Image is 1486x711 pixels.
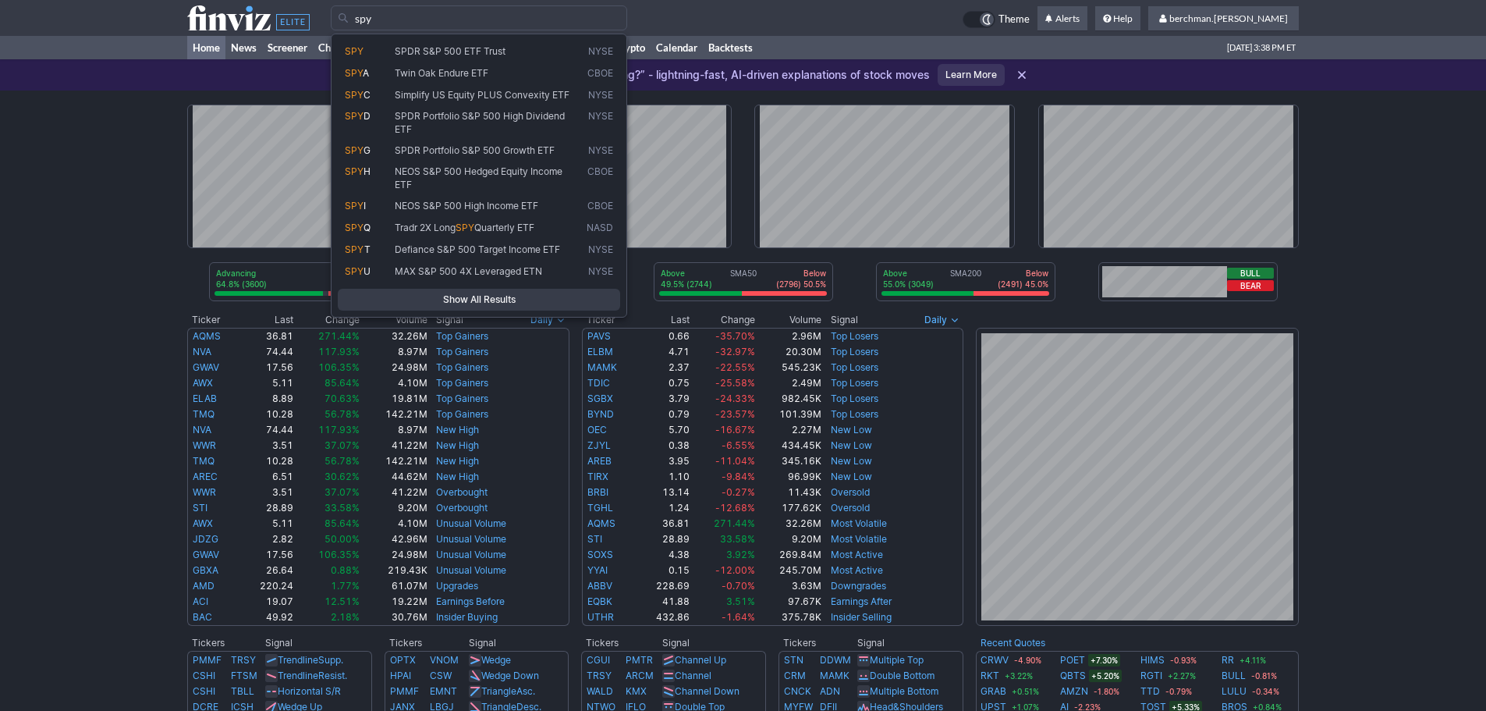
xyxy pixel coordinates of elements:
[395,110,565,135] span: SPDR Portfolio S&P 500 High Dividend ETF
[715,455,755,467] span: -11.04%
[1222,684,1247,699] a: LULU
[703,36,758,59] a: Backtests
[637,360,690,375] td: 2.37
[240,453,295,469] td: 10.28
[1140,684,1160,699] a: TTD
[637,312,690,328] th: Last
[626,685,647,697] a: KMX
[325,455,360,467] span: 56.78%
[831,346,878,357] a: Top Losers
[831,393,878,404] a: Top Losers
[240,469,295,485] td: 6.51
[530,312,553,328] span: Daily
[364,89,371,101] span: C
[637,391,690,407] td: 3.79
[981,652,1009,668] a: CRWV
[193,377,213,389] a: AWX
[722,439,755,451] span: -6.55%
[756,391,823,407] td: 982.45K
[436,361,488,373] a: Top Gainers
[715,361,755,373] span: -22.55%
[715,377,755,389] span: -25.58%
[870,685,938,697] a: Multiple Bottom
[225,36,262,59] a: News
[278,670,318,681] span: Trendline
[240,485,295,500] td: 3.51
[240,422,295,438] td: 74.44
[360,391,427,407] td: 19.81M
[436,549,506,560] a: Unusual Volume
[587,165,613,191] span: CBOE
[870,670,935,681] a: Double Bottom
[395,67,488,79] span: Twin Oak Endure ETF
[456,222,474,233] span: SPY
[240,407,295,422] td: 10.28
[345,67,363,79] span: SPY
[345,222,364,233] span: SPY
[325,471,360,482] span: 30.62%
[831,580,886,592] a: Downgrades
[659,268,828,291] div: SMA50
[395,144,555,156] span: SPDR Portfolio S&P 500 Growth ETF
[831,455,872,467] a: New Low
[587,549,613,560] a: SOXS
[193,361,219,373] a: GWAV
[193,517,213,529] a: AWX
[831,564,883,576] a: Most Active
[360,485,427,500] td: 41.22M
[587,393,613,404] a: SGBX
[294,312,360,328] th: Change
[1140,652,1165,668] a: HIMS
[436,393,488,404] a: Top Gainers
[240,391,295,407] td: 8.89
[360,407,427,422] td: 142.21M
[436,502,488,514] a: Overbought
[436,595,505,607] a: Earnings Before
[637,344,690,360] td: 4.71
[395,222,456,233] span: Tradr 2X Long
[831,314,858,326] span: Signal
[587,580,612,592] a: ABBV
[527,312,569,328] button: Signals interval
[1169,12,1288,24] span: berchman.[PERSON_NAME]
[756,344,823,360] td: 20.30M
[436,377,488,389] a: Top Gainers
[587,200,613,213] span: CBOE
[364,165,371,177] span: H
[587,486,608,498] a: BRBI
[240,360,295,375] td: 17.56
[715,424,755,435] span: -16.67%
[690,312,756,328] th: Change
[436,471,479,482] a: New High
[193,502,207,514] a: STI
[318,330,360,342] span: 271.44%
[193,424,211,435] a: NVA
[318,361,360,373] span: 106.35%
[637,422,690,438] td: 5.70
[756,312,823,328] th: Volume
[193,439,216,451] a: WWR
[436,424,479,435] a: New High
[430,654,459,666] a: VNOM
[474,222,534,233] span: Quarterly ETF
[360,344,427,360] td: 8.97M
[331,34,627,318] div: Search
[675,670,711,681] a: Channel
[587,517,615,529] a: AQMS
[338,289,620,311] a: Show All Results
[395,265,542,277] span: MAX S&P 500 4X Leveraged ETN
[436,408,488,420] a: Top Gainers
[637,438,690,453] td: 0.38
[345,144,364,156] span: SPY
[587,377,610,389] a: TDIC
[193,408,215,420] a: TMQ
[240,375,295,391] td: 5.11
[193,330,221,342] a: AQMS
[345,110,364,122] span: SPY
[715,330,755,342] span: -35.70%
[981,637,1045,649] b: Recent Quotes
[262,36,313,59] a: Screener
[756,407,823,422] td: 101.39M
[587,471,608,482] a: TIRX
[588,265,613,279] span: NYSE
